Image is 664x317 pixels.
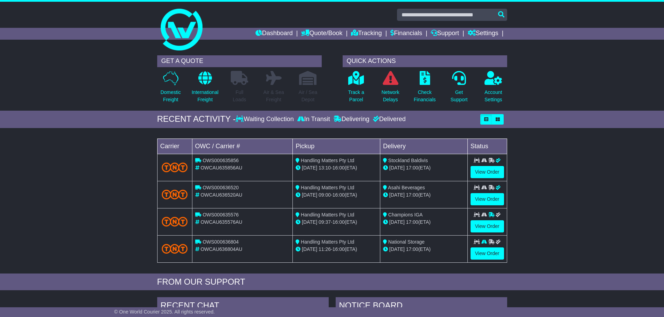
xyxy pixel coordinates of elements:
[302,165,317,171] span: [DATE]
[388,185,425,190] span: Asahi Beverages
[162,163,188,172] img: TNT_Domestic.png
[302,192,317,198] span: [DATE]
[388,239,425,245] span: National Storage
[203,212,239,217] span: OWS000635576
[348,71,365,107] a: Track aParcel
[484,71,503,107] a: AccountSettings
[467,138,507,154] td: Status
[333,165,345,171] span: 16:00
[203,239,239,245] span: OWS000636804
[255,28,293,40] a: Dashboard
[406,219,418,225] span: 17:00
[336,297,507,316] div: NOTICE BOARD
[431,28,459,40] a: Support
[301,212,354,217] span: Handling Matters Pty Ltd
[389,165,405,171] span: [DATE]
[468,28,498,40] a: Settings
[301,239,354,245] span: Handling Matters Pty Ltd
[200,246,242,252] span: OWCAU636804AU
[406,246,418,252] span: 17:00
[371,116,406,123] div: Delivered
[413,71,436,107] a: CheckFinancials
[236,116,295,123] div: Waiting Collection
[390,28,422,40] a: Financials
[192,89,219,103] p: International Freight
[471,166,504,178] a: View Order
[348,89,364,103] p: Track a Parcel
[301,28,342,40] a: Quote/Book
[450,71,468,107] a: GetSupport
[319,246,331,252] span: 11:26
[414,89,436,103] p: Check Financials
[332,116,371,123] div: Delivering
[319,192,331,198] span: 09:00
[383,164,465,172] div: (ETA)
[319,219,331,225] span: 09:37
[301,158,354,163] span: Handling Matters Pty Ltd
[293,138,380,154] td: Pickup
[333,246,345,252] span: 16:00
[162,244,188,253] img: TNT_Domestic.png
[380,138,467,154] td: Delivery
[157,55,322,67] div: GET A QUOTE
[296,191,377,199] div: - (ETA)
[157,277,507,287] div: FROM OUR SUPPORT
[157,114,236,124] div: RECENT ACTIVITY -
[406,192,418,198] span: 17:00
[203,158,239,163] span: OWS000635856
[389,219,405,225] span: [DATE]
[389,192,405,198] span: [DATE]
[343,55,507,67] div: QUICK ACTIONS
[296,116,332,123] div: In Transit
[319,165,331,171] span: 13:10
[299,89,318,103] p: Air / Sea Depot
[200,219,242,225] span: OWCAU635576AU
[471,220,504,232] a: View Order
[471,193,504,205] a: View Order
[162,190,188,199] img: TNT_Domestic.png
[302,219,317,225] span: [DATE]
[114,309,215,315] span: © One World Courier 2025. All rights reserved.
[406,165,418,171] span: 17:00
[200,165,242,171] span: OWCAU635856AU
[157,138,192,154] td: Carrier
[388,158,428,163] span: Stockland Baldivis
[200,192,242,198] span: OWCAU636520AU
[160,89,181,103] p: Domestic Freight
[296,219,377,226] div: - (ETA)
[231,89,248,103] p: Full Loads
[157,297,329,316] div: RECENT CHAT
[160,71,181,107] a: DomesticFreight
[162,217,188,226] img: TNT_Domestic.png
[333,192,345,198] span: 16:00
[450,89,467,103] p: Get Support
[383,246,465,253] div: (ETA)
[383,191,465,199] div: (ETA)
[389,246,405,252] span: [DATE]
[383,219,465,226] div: (ETA)
[381,89,399,103] p: Network Delays
[302,246,317,252] span: [DATE]
[296,164,377,172] div: - (ETA)
[484,89,502,103] p: Account Settings
[296,246,377,253] div: - (ETA)
[203,185,239,190] span: OWS000636520
[381,71,399,107] a: NetworkDelays
[351,28,382,40] a: Tracking
[192,138,293,154] td: OWC / Carrier #
[301,185,354,190] span: Handling Matters Pty Ltd
[471,247,504,260] a: View Order
[333,219,345,225] span: 16:00
[191,71,219,107] a: InternationalFreight
[264,89,284,103] p: Air & Sea Freight
[388,212,423,217] span: Champions IGA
